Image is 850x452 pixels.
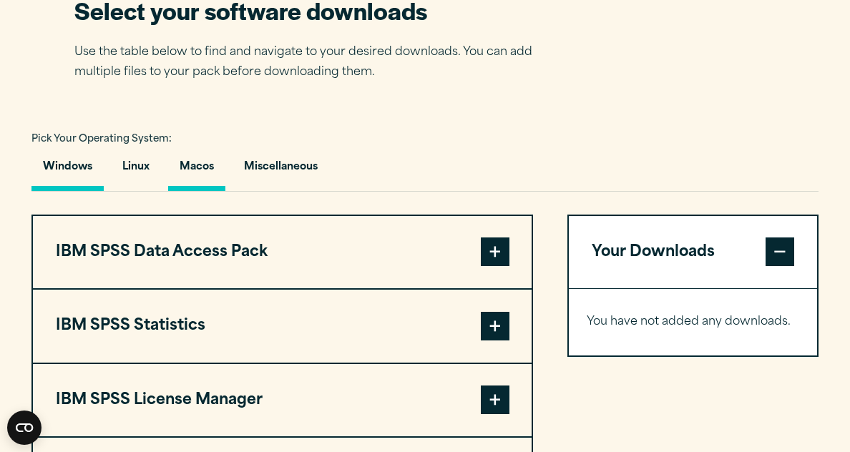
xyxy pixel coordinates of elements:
[33,290,532,362] button: IBM SPSS Statistics
[569,216,817,288] button: Your Downloads
[569,288,817,355] div: Your Downloads
[168,150,225,191] button: Macos
[233,150,329,191] button: Miscellaneous
[31,134,172,144] span: Pick Your Operating System:
[31,150,104,191] button: Windows
[587,312,799,333] p: You have not added any downloads.
[111,150,161,191] button: Linux
[74,42,554,84] p: Use the table below to find and navigate to your desired downloads. You can add multiple files to...
[33,216,532,288] button: IBM SPSS Data Access Pack
[7,411,41,445] button: Open CMP widget
[33,364,532,436] button: IBM SPSS License Manager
